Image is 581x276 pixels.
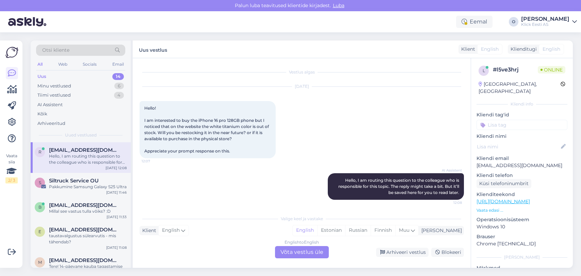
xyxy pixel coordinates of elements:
span: Hello, I am routing this question to the colleague who is responsible for this topic. The reply m... [338,178,460,195]
div: 2 / 3 [5,177,18,183]
div: Tere! 14-päevane kauba tagastamise õigus kehtib eraisiku e-[PERSON_NAME] ostudele ning järelmaksu... [49,263,127,276]
p: Klienditeekond [477,191,567,198]
input: Lisa tag [477,120,567,130]
p: Kliendi telefon [477,172,567,179]
span: b [38,205,42,210]
span: English [162,227,180,234]
span: r [38,149,42,155]
div: [DATE] 11:08 [106,245,127,250]
div: All [36,60,44,69]
div: Klient [140,227,156,234]
div: Blokeeri [431,248,464,257]
div: Klient [458,46,475,53]
div: English to English [285,239,319,245]
div: Võta vestlus üle [275,246,329,258]
span: English [481,46,499,53]
label: Uus vestlus [139,45,167,54]
div: Kliendi info [477,101,567,107]
div: Hello, I am routing this question to the colleague who is responsible for this topic. The reply m... [49,153,127,165]
p: Kliendi tag'id [477,111,567,118]
p: Kliendi email [477,155,567,162]
p: Märkmed [477,264,567,272]
a: [PERSON_NAME]Klick Eesti AS [521,16,577,27]
div: Pakkumine Samsung Galaxy S25 Ultra [49,184,127,190]
div: Küsi telefoninumbrit [477,179,531,188]
div: Socials [81,60,98,69]
span: AI Assistent [436,168,462,173]
span: edita.est@mail.ee [49,227,120,233]
p: Chrome [TECHNICAL_ID] [477,240,567,247]
div: Finnish [371,225,395,236]
span: midamuna68@gmail.com [49,257,120,263]
p: [EMAIL_ADDRESS][DOMAIN_NAME] [477,162,567,169]
div: Uus [37,73,46,80]
p: Kliendi nimi [477,133,567,140]
div: Valige keel ja vastake [140,216,464,222]
div: Arhiveeritud [37,120,65,127]
a: [URL][DOMAIN_NAME] [477,198,530,205]
div: Minu vestlused [37,83,71,90]
span: 12:07 [142,159,167,164]
span: Luba [331,2,346,9]
div: 14 [112,73,124,80]
div: Email [111,60,125,69]
div: [DATE] 11:46 [106,190,127,195]
input: Lisa nimi [477,143,560,150]
span: Siltruck Service OU [49,178,99,184]
div: [DATE] [140,83,464,90]
div: # l5ve3hrj [493,66,538,74]
span: English [543,46,560,53]
span: Muu [399,227,409,233]
p: Brauser [477,233,567,240]
div: O [509,17,518,27]
div: [PERSON_NAME] [521,16,569,22]
div: Arhiveeri vestlus [376,248,429,257]
div: [PERSON_NAME] [419,227,462,234]
div: Eemal [456,16,493,28]
span: Otsi kliente [42,47,69,54]
div: Russian [345,225,371,236]
div: 6 [114,83,124,90]
span: brit@milos.ee [49,202,120,208]
div: AI Assistent [37,101,63,108]
span: m [38,260,42,265]
span: 12:08 [436,200,462,205]
div: [GEOGRAPHIC_DATA], [GEOGRAPHIC_DATA] [479,81,561,95]
span: l [483,68,485,73]
img: Askly Logo [5,46,18,59]
span: reemasharif9@gmail.com [49,147,120,153]
span: e [38,229,41,234]
div: Tiimi vestlused [37,92,71,99]
div: [DATE] 11:33 [107,214,127,220]
p: Vaata edasi ... [477,207,567,213]
div: Web [57,60,69,69]
p: Windows 10 [477,223,567,230]
span: Hello! I am interested to buy the iPhone 16 pro 128GB phone but I noticed that on the website the... [144,105,270,153]
div: Vestlus algas [140,69,464,75]
span: Online [538,66,565,74]
div: taustavalgustus sülearvutis - mis tähendab? [49,233,127,245]
div: [PERSON_NAME] [477,254,567,260]
div: 4 [114,92,124,99]
p: Operatsioonisüsteem [477,216,567,223]
div: Vaata siia [5,153,18,183]
div: Klick Eesti AS [521,22,569,27]
div: English [293,225,317,236]
div: [DATE] 12:08 [106,165,127,171]
div: Klienditugi [508,46,537,53]
div: Millal see vastus tulla võiks? :D [49,208,127,214]
span: S [39,180,41,185]
span: Uued vestlused [65,132,97,138]
div: Kõik [37,111,47,117]
div: Estonian [317,225,345,236]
